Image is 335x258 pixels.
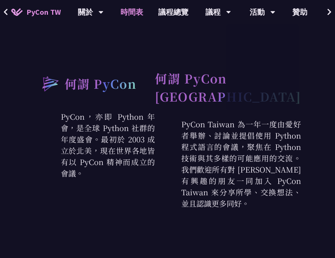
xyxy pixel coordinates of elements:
p: PyCon Taiwan 為一年一度由愛好者舉辦、討論並提倡使用 Python 程式語言的會議，聚焦在 Python 技術與其多樣的可能應用的交流。我們歡迎所有對 [PERSON_NAME] 有... [155,119,301,209]
img: heading-bullet [34,69,65,98]
a: PyCon TW [4,3,68,22]
img: Home icon of PyCon TW 2025 [11,8,23,16]
p: PyCon，亦即 Python 年會，是全球 Python 社群的年度盛會。最初於 2003 成立於北美，現在世界各地皆有以 PyCon 精神而成立的會議。 [34,111,155,179]
h2: 何謂 PyCon [GEOGRAPHIC_DATA] [155,69,301,105]
h2: 何謂 PyCon [65,74,137,93]
span: PyCon TW [26,6,61,18]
